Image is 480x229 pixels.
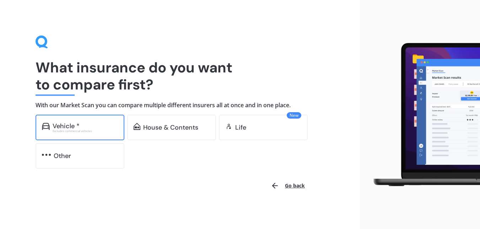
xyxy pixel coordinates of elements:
span: New [287,112,301,119]
img: home-and-contents.b802091223b8502ef2dd.svg [134,123,140,130]
img: other.81dba5aafe580aa69f38.svg [42,151,51,158]
h4: With our Market Scan you can compare multiple different insurers all at once and in one place. [36,102,324,109]
img: life.f720d6a2d7cdcd3ad642.svg [225,123,232,130]
div: House & Contents [143,124,198,131]
div: Vehicle * [53,122,80,130]
h1: What insurance do you want to compare first? [36,59,324,93]
div: Life [235,124,246,131]
img: laptop.webp [366,40,480,190]
button: Go back [266,177,309,194]
div: Other [54,152,71,159]
div: Excludes commercial vehicles [53,130,118,132]
img: car.f15378c7a67c060ca3f3.svg [42,123,50,130]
